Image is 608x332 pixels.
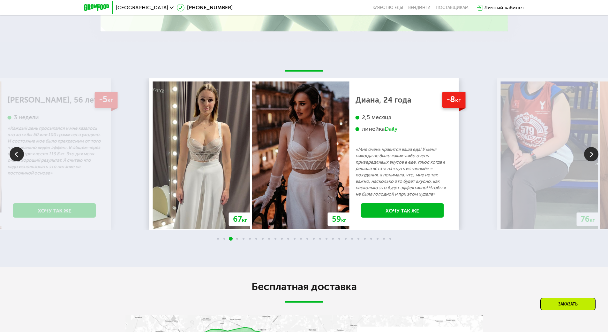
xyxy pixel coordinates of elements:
[484,4,524,12] div: Личный кабинет
[590,217,595,223] span: кг
[584,147,598,161] img: Slide right
[361,203,444,218] a: Хочу так же
[408,5,431,10] a: Вендинги
[372,5,403,10] a: Качество еды
[116,5,168,10] span: [GEOGRAPHIC_DATA]
[540,298,596,310] div: Заказать
[455,97,461,104] span: кг
[385,125,398,133] div: Daily
[356,146,449,197] p: «Мне очень нравится ваша еда! У меня никогда не было каких-либо очень привередливых вкусов в еде,...
[94,92,117,108] div: -5
[242,217,247,223] span: кг
[8,125,101,176] p: «Каждый день просыпался и мне казалось что хотя бы 50 или 100 грамм веса уходило. И состояние мое...
[328,212,350,226] div: 59
[577,212,599,226] div: 76
[442,92,465,108] div: -8
[13,203,96,218] a: Хочу так же
[356,125,449,133] div: линейка
[341,217,346,223] span: кг
[107,97,113,104] span: кг
[229,212,251,226] div: 67
[177,4,233,12] a: [PHONE_NUMBER]
[8,97,101,103] div: [PERSON_NAME], 56 лет
[356,114,449,121] div: 2,5 месяца
[8,114,101,121] div: 3 недели
[356,97,449,103] div: Диана, 24 года
[436,5,469,10] div: поставщикам
[125,280,483,293] h2: Бесплатная доставка
[10,147,24,161] img: Slide left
